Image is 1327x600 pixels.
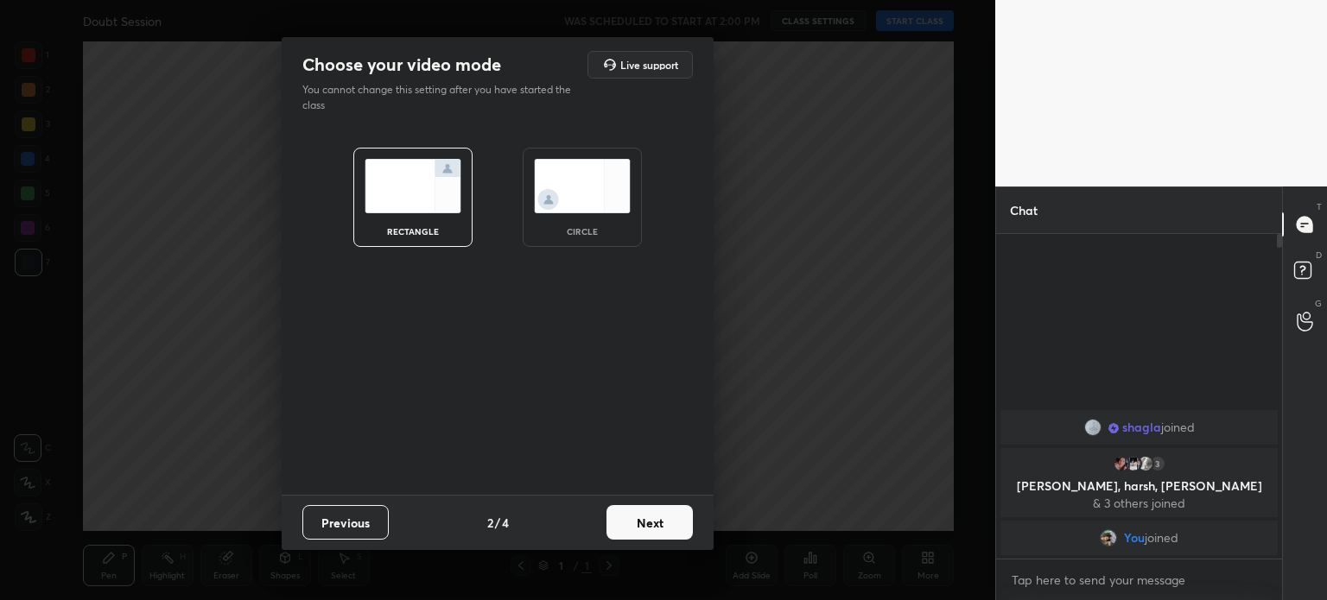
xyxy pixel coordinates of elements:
[1145,531,1178,545] span: joined
[487,514,493,532] h4: 2
[606,505,693,540] button: Next
[378,227,448,236] div: rectangle
[548,227,617,236] div: circle
[996,187,1051,233] p: Chat
[1122,420,1161,434] span: shagla
[534,159,631,213] img: circleScreenIcon.acc0effb.svg
[1315,297,1322,310] p: G
[502,514,509,532] h4: 4
[1161,420,1195,434] span: joined
[302,54,501,76] h2: Choose your video mode
[1125,455,1142,472] img: 61e67a35422a4b36a2bf1a63b20cac2b.jpg
[1316,249,1322,262] p: D
[495,514,500,532] h4: /
[996,407,1282,559] div: grid
[1084,419,1102,436] img: 70ec3681391440f2bb18d82d52f19a80.jpg
[302,505,389,540] button: Previous
[1011,496,1267,510] p: & 3 others joined
[1137,455,1154,472] img: 0d4805acf6b240fa9d0693551379312d.jpg
[1100,529,1117,546] img: 2534a1df85ac4c5ab70e39738227ca1b.jpg
[1113,455,1130,472] img: d5d55b806e5e4e1890b229ff9708eb41.jpg
[1011,479,1267,493] p: [PERSON_NAME], harsh, [PERSON_NAME]
[365,159,461,213] img: normalScreenIcon.ae25ed63.svg
[1317,200,1322,213] p: T
[1108,423,1119,433] img: Learner_Badge_scholar_0185234fc8.svg
[1124,531,1145,545] span: You
[620,60,678,70] h5: Live support
[1149,455,1166,472] div: 3
[302,82,582,113] p: You cannot change this setting after you have started the class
